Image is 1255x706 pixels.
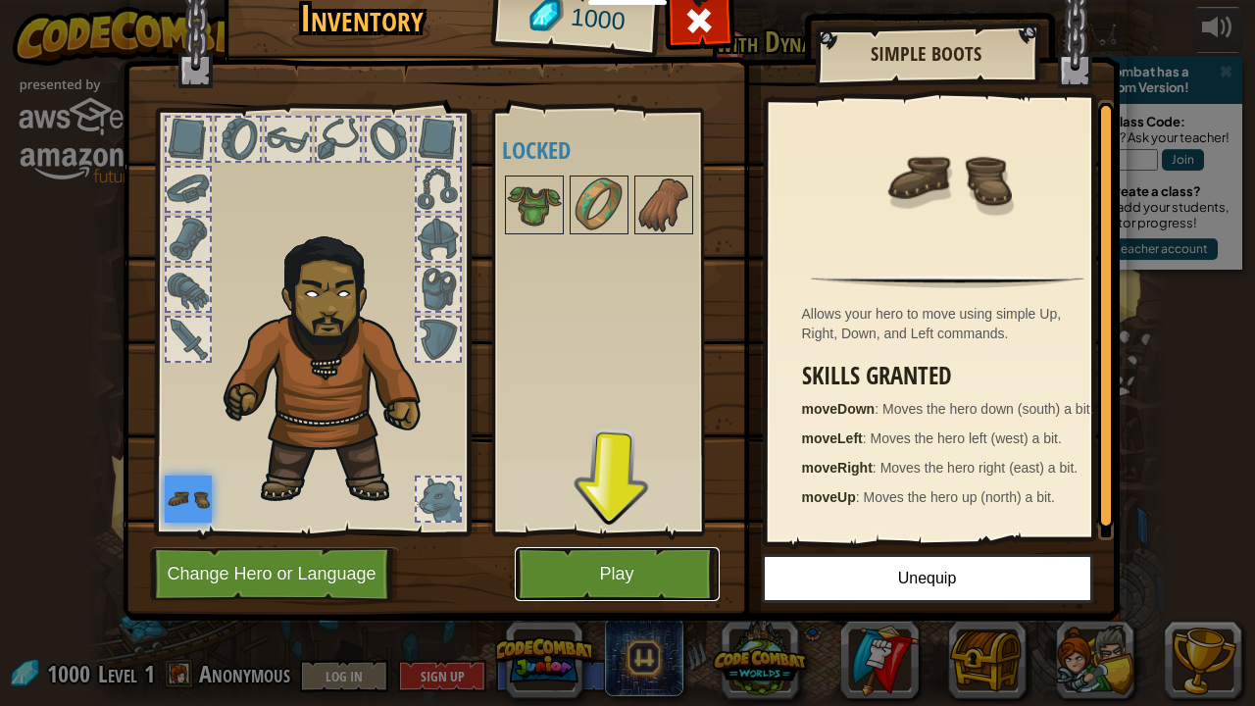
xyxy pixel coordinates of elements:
button: Play [515,547,720,601]
img: portrait.png [507,177,562,232]
img: portrait.png [884,115,1012,242]
img: portrait.png [572,177,627,232]
strong: moveLeft [802,430,863,446]
span: : [875,401,882,417]
div: Allows your hero to move using simple Up, Right, Down, and Left commands. [802,304,1104,343]
strong: moveDown [802,401,876,417]
h2: Simple Boots [834,43,1019,65]
span: : [863,430,871,446]
strong: moveRight [802,460,873,476]
h3: Skills Granted [802,363,1104,389]
span: Moves the hero right (east) a bit. [880,460,1079,476]
span: Moves the hero left (west) a bit. [871,430,1062,446]
h4: Locked [502,137,748,163]
span: Moves the hero up (north) a bit. [864,489,1055,505]
img: duelist_hair.png [214,222,454,507]
img: portrait.png [636,177,691,232]
button: Unequip [762,554,1093,603]
img: hr.png [811,276,1083,288]
button: Change Hero or Language [150,547,399,601]
span: : [873,460,880,476]
img: portrait.png [165,476,212,523]
span: : [856,489,864,505]
strong: moveUp [802,489,856,505]
span: Moves the hero down (south) a bit. [882,401,1094,417]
